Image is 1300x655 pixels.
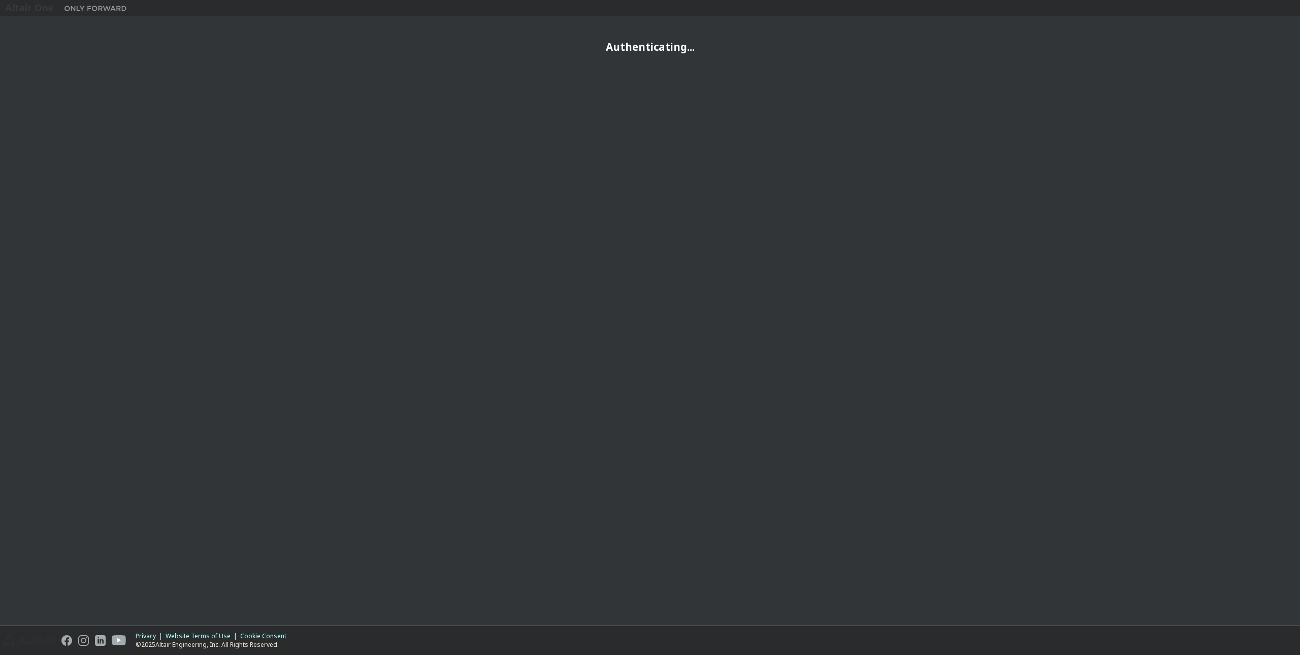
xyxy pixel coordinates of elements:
img: Altair One [5,3,132,13]
img: youtube.svg [112,635,126,646]
div: Cookie Consent [240,632,292,640]
img: linkedin.svg [95,635,106,646]
img: facebook.svg [61,635,72,646]
div: Website Terms of Use [166,632,240,640]
img: instagram.svg [78,635,89,646]
div: Privacy [136,632,166,640]
p: © 2025 Altair Engineering, Inc. All Rights Reserved. [136,640,292,649]
h2: Authenticating... [5,40,1295,53]
img: altair_logo.svg [3,635,55,646]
